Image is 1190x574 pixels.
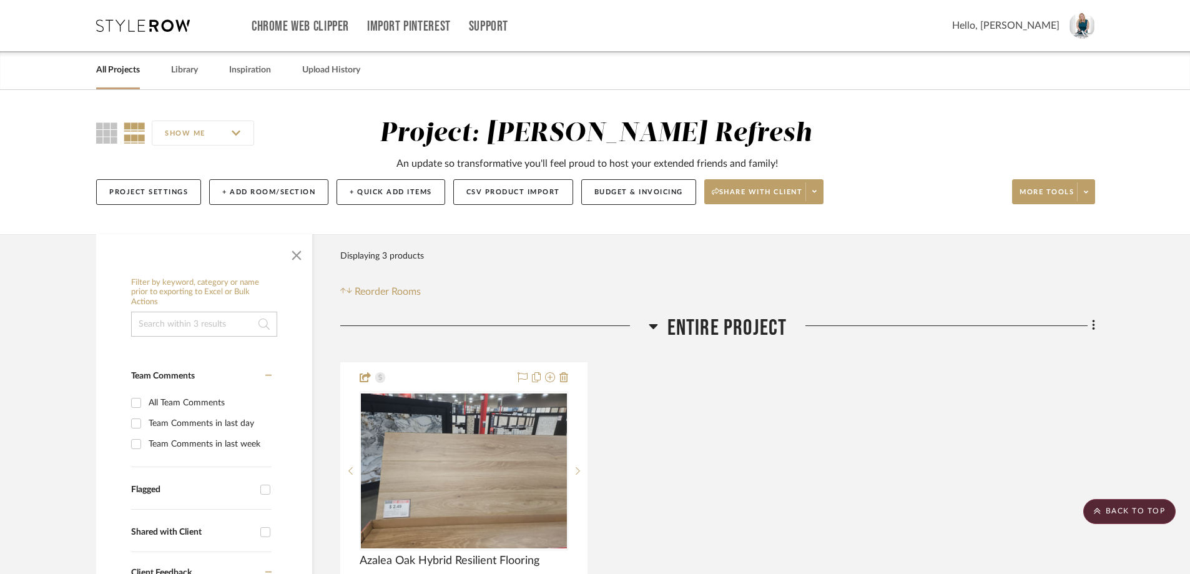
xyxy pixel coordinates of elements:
[149,434,268,454] div: Team Comments in last week
[361,393,567,548] img: Azalea Oak Hybrid Resilient Flooring
[96,62,140,79] a: All Projects
[355,284,421,299] span: Reorder Rooms
[284,240,309,265] button: Close
[340,284,421,299] button: Reorder Rooms
[1083,499,1176,524] scroll-to-top-button: BACK TO TOP
[229,62,271,79] a: Inspiration
[337,179,445,205] button: + Quick Add Items
[340,244,424,269] div: Displaying 3 products
[396,156,778,171] div: An update so transformative you'll feel proud to host your extended friends and family!
[453,179,573,205] button: CSV Product Import
[252,21,349,32] a: Chrome Web Clipper
[131,312,277,337] input: Search within 3 results
[952,18,1060,33] span: Hello, [PERSON_NAME]
[667,315,787,342] span: Entire Project
[209,179,328,205] button: + Add Room/Section
[96,179,201,205] button: Project Settings
[1012,179,1095,204] button: More tools
[302,62,360,79] a: Upload History
[131,485,254,495] div: Flagged
[1069,12,1095,39] img: avatar
[469,21,508,32] a: Support
[581,179,696,205] button: Budget & Invoicing
[360,554,539,568] span: Azalea Oak Hybrid Resilient Flooring
[149,413,268,433] div: Team Comments in last day
[380,121,812,147] div: Project: [PERSON_NAME] Refresh
[367,21,451,32] a: Import Pinterest
[131,278,277,307] h6: Filter by keyword, category or name prior to exporting to Excel or Bulk Actions
[704,179,824,204] button: Share with client
[131,372,195,380] span: Team Comments
[171,62,198,79] a: Library
[131,527,254,538] div: Shared with Client
[712,187,803,206] span: Share with client
[149,393,268,413] div: All Team Comments
[1020,187,1074,206] span: More tools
